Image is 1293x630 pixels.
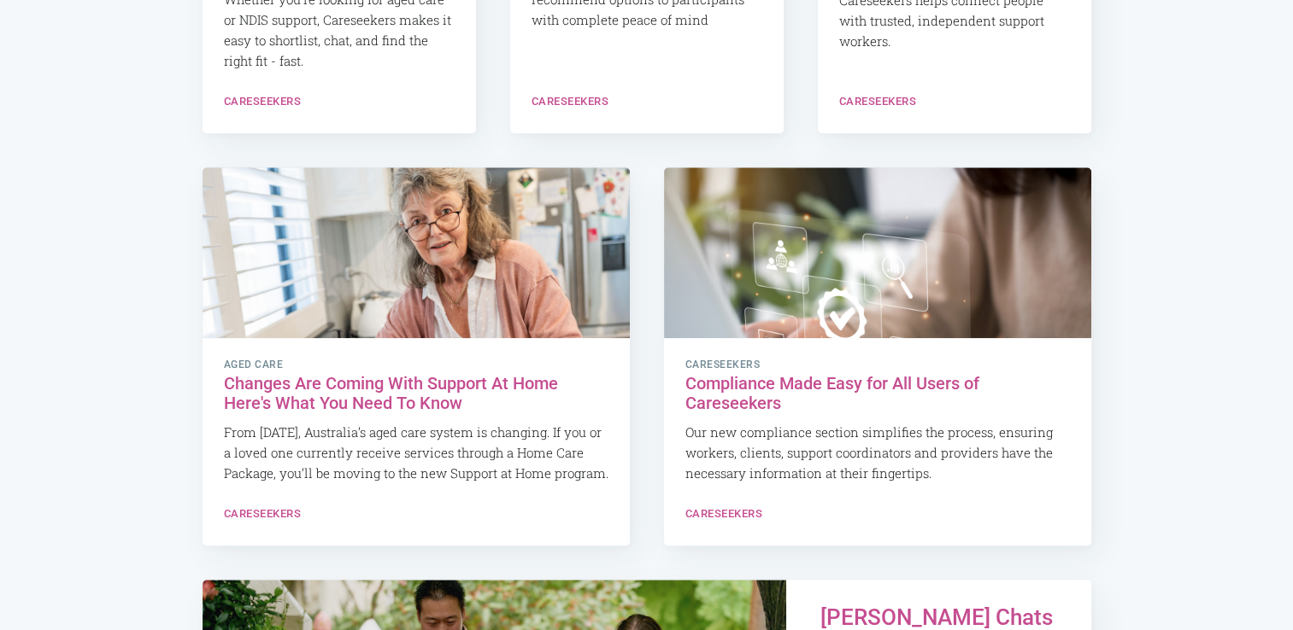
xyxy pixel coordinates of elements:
[224,95,302,108] a: Careseekers
[664,338,1091,503] a: careseekers Compliance Made Easy for All Users of Careseekers Our new compliance section simplifi...
[685,359,1070,371] span: careseekers
[685,374,1070,413] h2: Compliance Made Easy for All Users of Careseekers
[685,422,1070,483] p: Our new compliance section simplifies the process, ensuring workers, clients, support coordinator...
[839,95,917,108] a: Careseekers
[224,359,608,371] span: Aged Care
[224,374,608,413] h2: Changes Are Coming With Support At Home Here's What You Need To Know
[532,95,609,108] a: Careseekers
[224,422,608,483] p: From [DATE], Australia’s aged care system is changing. If you or a loved one currently receive se...
[685,507,763,520] a: Careseekers
[224,507,302,520] a: Careseekers
[203,338,630,503] a: Aged Care Changes Are Coming With Support At Home Here's What You Need To Know From [DATE], Austr...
